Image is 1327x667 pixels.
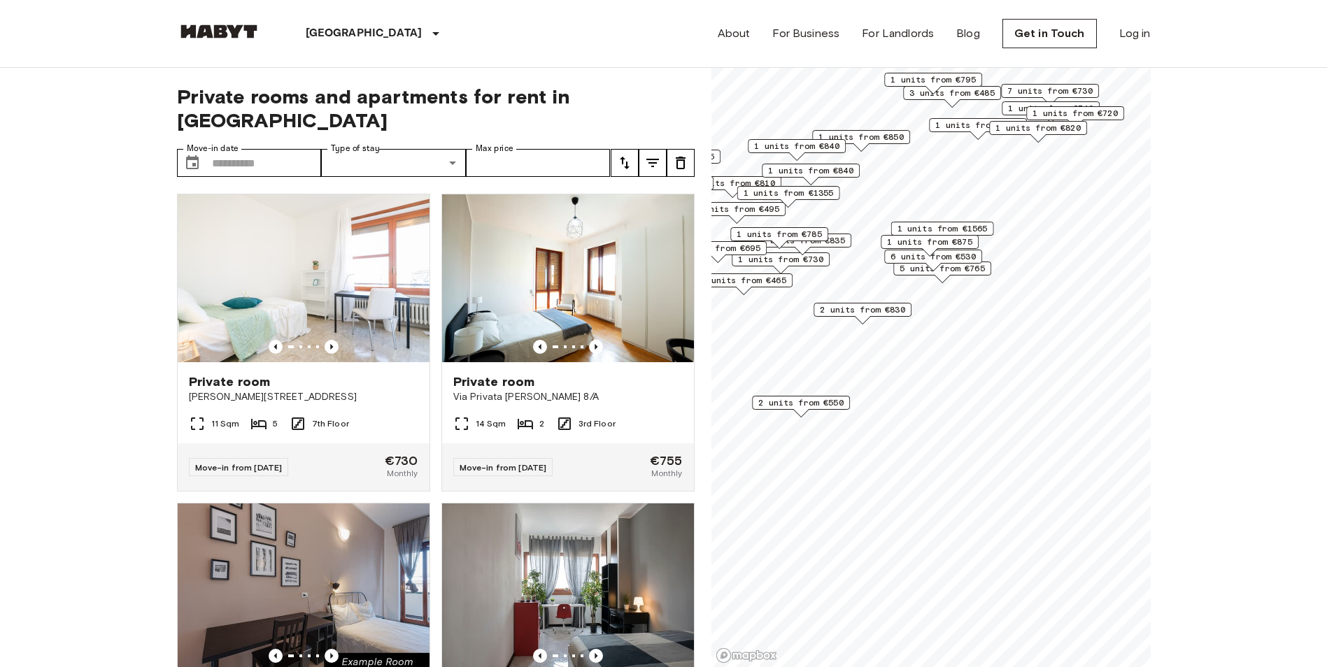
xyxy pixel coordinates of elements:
[623,150,721,171] div: Map marker
[690,177,775,189] span: 2 units from €810
[177,194,430,492] a: Marketing picture of unit IT-14-048-001-03HPrevious imagePrevious imagePrivate room[PERSON_NAME][...
[683,176,781,198] div: Map marker
[331,143,380,155] label: Type of stay
[1007,85,1093,97] span: 7 units from €730
[1002,19,1097,48] a: Get in Touch
[935,119,1021,131] span: 1 units from €770
[669,241,767,263] div: Map marker
[768,164,853,177] span: 1 units from €840
[818,131,904,143] span: 1 units from €850
[667,149,695,177] button: tune
[716,647,777,664] a: Mapbox logo
[651,467,682,480] span: Monthly
[579,417,616,430] span: 3rd Floor
[385,454,418,467] span: €730
[211,417,240,430] span: 11 Sqm
[616,176,714,198] div: Map marker
[762,164,860,185] div: Map marker
[903,86,1001,108] div: Map marker
[695,273,793,295] div: Map marker
[909,87,995,99] span: 3 units from €485
[312,417,349,430] span: 7th Floor
[675,242,760,254] span: 1 units from €695
[1032,107,1118,120] span: 1 units from €720
[732,252,830,274] div: Map marker
[178,194,430,362] img: Marketing picture of unit IT-14-048-001-03H
[754,140,839,152] span: 1 units from €840
[730,227,828,249] div: Map marker
[273,417,278,430] span: 5
[1119,25,1151,42] a: Log in
[187,143,239,155] label: Move-in date
[325,649,339,663] button: Previous image
[269,649,283,663] button: Previous image
[862,25,934,42] a: For Landlords
[701,274,786,287] span: 2 units from €465
[442,194,694,362] img: Marketing picture of unit IT-14-055-010-002H
[1001,84,1099,106] div: Map marker
[460,462,547,473] span: Move-in from [DATE]
[956,25,980,42] a: Blog
[189,373,271,390] span: Private room
[533,340,547,354] button: Previous image
[900,262,985,275] span: 5 units from €765
[814,303,911,324] div: Map marker
[476,417,506,430] span: 14 Sqm
[760,234,845,247] span: 3 units from €835
[189,390,418,404] span: [PERSON_NAME][STREET_ADDRESS]
[812,130,910,152] div: Map marker
[453,390,683,404] span: Via Privata [PERSON_NAME] 8/A
[737,228,822,241] span: 1 units from €785
[195,462,283,473] span: Move-in from [DATE]
[753,234,851,255] div: Map marker
[897,222,987,235] span: 1 units from €1565
[1002,101,1100,123] div: Map marker
[1008,102,1093,115] span: 1 units from €740
[738,253,823,266] span: 1 units from €730
[650,454,683,467] span: €755
[929,118,1027,140] div: Map marker
[639,149,667,177] button: tune
[177,85,695,132] span: Private rooms and apartments for rent in [GEOGRAPHIC_DATA]
[589,340,603,354] button: Previous image
[589,649,603,663] button: Previous image
[539,417,544,430] span: 2
[325,340,339,354] button: Previous image
[890,250,976,263] span: 6 units from €530
[533,649,547,663] button: Previous image
[629,150,714,163] span: 3 units from €625
[890,222,993,243] div: Map marker
[453,373,535,390] span: Private room
[752,396,850,417] div: Map marker
[476,143,513,155] label: Max price
[441,194,695,492] a: Marketing picture of unit IT-14-055-010-002HPrevious imagePrevious imagePrivate roomVia Privata [...
[995,122,1081,134] span: 1 units from €820
[748,139,846,161] div: Map marker
[1026,106,1124,128] div: Map marker
[772,25,839,42] a: For Business
[718,25,751,42] a: About
[387,467,418,480] span: Monthly
[884,73,982,94] div: Map marker
[887,236,972,248] span: 1 units from €875
[611,149,639,177] button: tune
[820,303,905,316] span: 2 units from €830
[694,203,779,215] span: 1 units from €495
[688,202,786,224] div: Map marker
[743,187,833,199] span: 1 units from €1355
[737,186,839,208] div: Map marker
[989,121,1087,143] div: Map marker
[758,396,844,409] span: 2 units from €550
[306,25,423,42] p: [GEOGRAPHIC_DATA]
[177,24,261,38] img: Habyt
[881,235,979,257] div: Map marker
[269,340,283,354] button: Previous image
[890,73,976,86] span: 1 units from €795
[893,261,991,283] div: Map marker
[178,149,206,177] button: Choose date
[884,250,982,271] div: Map marker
